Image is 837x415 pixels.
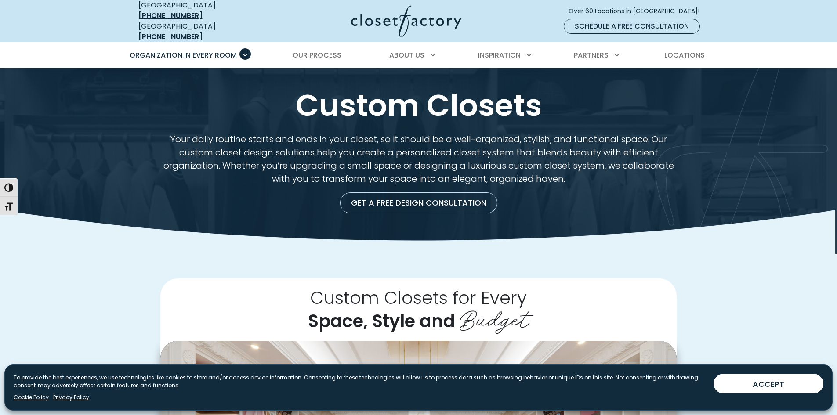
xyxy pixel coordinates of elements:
[574,50,609,60] span: Partners
[340,192,497,213] a: Get a Free Design Consultation
[160,133,677,185] p: Your daily routine starts and ends in your closet, so it should be a well-organized, stylish, and...
[308,309,455,333] span: Space, Style and
[123,43,714,68] nav: Primary Menu
[14,374,707,390] p: To provide the best experiences, we use technologies like cookies to store and/or access device i...
[137,89,701,122] h1: Custom Closets
[478,50,521,60] span: Inspiration
[138,32,203,42] a: [PHONE_NUMBER]
[389,50,424,60] span: About Us
[53,393,89,401] a: Privacy Policy
[569,7,707,16] span: Over 60 Locations in [GEOGRAPHIC_DATA]!
[564,19,700,34] a: Schedule a Free Consultation
[714,374,823,393] button: ACCEPT
[351,5,461,37] img: Closet Factory Logo
[130,50,237,60] span: Organization in Every Room
[568,4,707,19] a: Over 60 Locations in [GEOGRAPHIC_DATA]!
[310,285,527,310] span: Custom Closets for Every
[138,21,266,42] div: [GEOGRAPHIC_DATA]
[293,50,341,60] span: Our Process
[138,11,203,21] a: [PHONE_NUMBER]
[664,50,705,60] span: Locations
[14,393,49,401] a: Cookie Policy
[460,300,529,335] span: Budget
